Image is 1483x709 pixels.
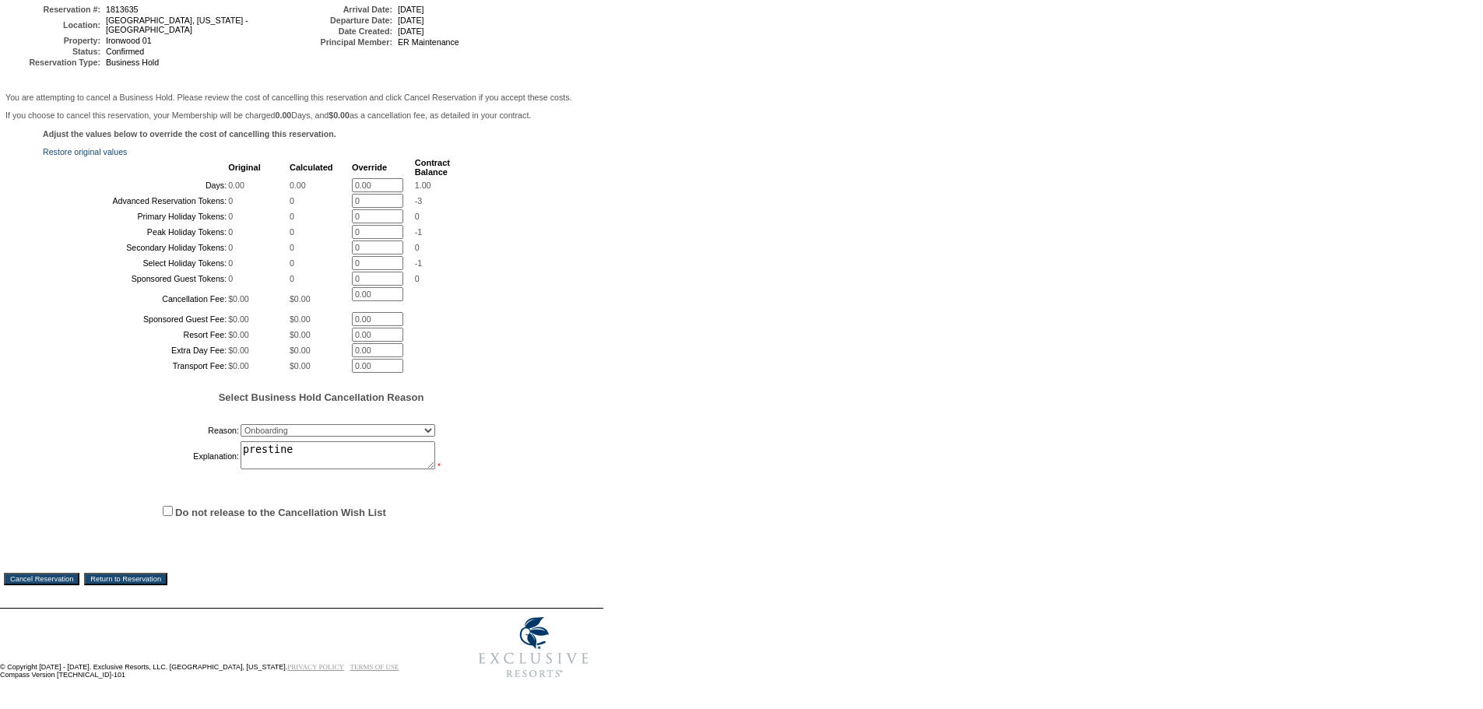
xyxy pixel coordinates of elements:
span: -1 [415,258,422,268]
b: 0.00 [276,111,292,120]
td: Reservation #: [7,5,100,14]
input: Cancel Reservation [4,573,79,585]
td: Principal Member: [299,37,392,47]
td: Extra Day Fee: [44,343,227,357]
span: 0 [290,227,294,237]
span: ER Maintenance [398,37,459,47]
td: Reason: [44,421,239,440]
span: 0 [228,258,233,268]
span: $0.00 [228,330,249,339]
a: Restore original values [43,147,127,156]
span: Confirmed [106,47,144,56]
span: 0 [228,227,233,237]
span: [DATE] [398,16,424,25]
input: Return to Reservation [84,573,167,585]
span: 0 [415,212,420,221]
b: Calculated [290,163,333,172]
span: 0 [290,258,294,268]
span: 0 [290,274,294,283]
span: $0.00 [290,314,311,324]
td: Location: [7,16,100,34]
b: Adjust the values below to override the cost of cancelling this reservation. [43,129,336,139]
td: Peak Holiday Tokens: [44,225,227,239]
span: -3 [415,196,422,205]
span: $0.00 [228,294,249,304]
td: Cancellation Fee: [44,287,227,311]
p: If you choose to cancel this reservation, your Membership will be charged Days, and as a cancella... [5,111,598,120]
a: TERMS OF USE [350,663,399,671]
td: Property: [7,36,100,45]
td: Reservation Type: [7,58,100,67]
span: $0.00 [290,330,311,339]
b: Original [228,163,261,172]
label: Do not release to the Cancellation Wish List [175,507,386,518]
span: $0.00 [290,361,311,370]
b: Contract Balance [415,158,450,177]
span: 0 [228,212,233,221]
td: Secondary Holiday Tokens: [44,240,227,254]
span: 0 [290,196,294,205]
span: 0 [290,243,294,252]
span: 0 [415,274,420,283]
b: $0.00 [329,111,350,120]
td: Sponsored Guest Fee: [44,312,227,326]
td: Departure Date: [299,16,392,25]
span: Business Hold [106,58,159,67]
a: PRIVACY POLICY [287,663,344,671]
span: 0.00 [290,181,306,190]
b: Override [352,163,387,172]
td: Primary Holiday Tokens: [44,209,227,223]
span: $0.00 [290,294,311,304]
img: Exclusive Resorts [464,609,603,686]
span: $0.00 [228,361,249,370]
td: Resort Fee: [44,328,227,342]
span: 0 [228,274,233,283]
span: 1813635 [106,5,139,14]
span: -1 [415,227,422,237]
span: 0.00 [228,181,244,190]
td: Select Holiday Tokens: [44,256,227,270]
span: 1.00 [415,181,431,190]
td: Transport Fee: [44,359,227,373]
span: $0.00 [228,314,249,324]
td: Explanation: [44,441,239,471]
span: $0.00 [290,346,311,355]
span: 0 [228,243,233,252]
span: [GEOGRAPHIC_DATA], [US_STATE] - [GEOGRAPHIC_DATA] [106,16,248,34]
span: $0.00 [228,346,249,355]
td: Advanced Reservation Tokens: [44,194,227,208]
span: Ironwood 01 [106,36,152,45]
span: [DATE] [398,5,424,14]
h5: Select Business Hold Cancellation Reason [43,391,599,403]
p: You are attempting to cancel a Business Hold. Please review the cost of cancelling this reservati... [5,93,598,102]
td: Sponsored Guest Tokens: [44,272,227,286]
span: [DATE] [398,26,424,36]
span: 0 [228,196,233,205]
span: 0 [290,212,294,221]
span: 0 [415,243,420,252]
td: Date Created: [299,26,392,36]
td: Status: [7,47,100,56]
td: Arrival Date: [299,5,392,14]
td: Days: [44,178,227,192]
